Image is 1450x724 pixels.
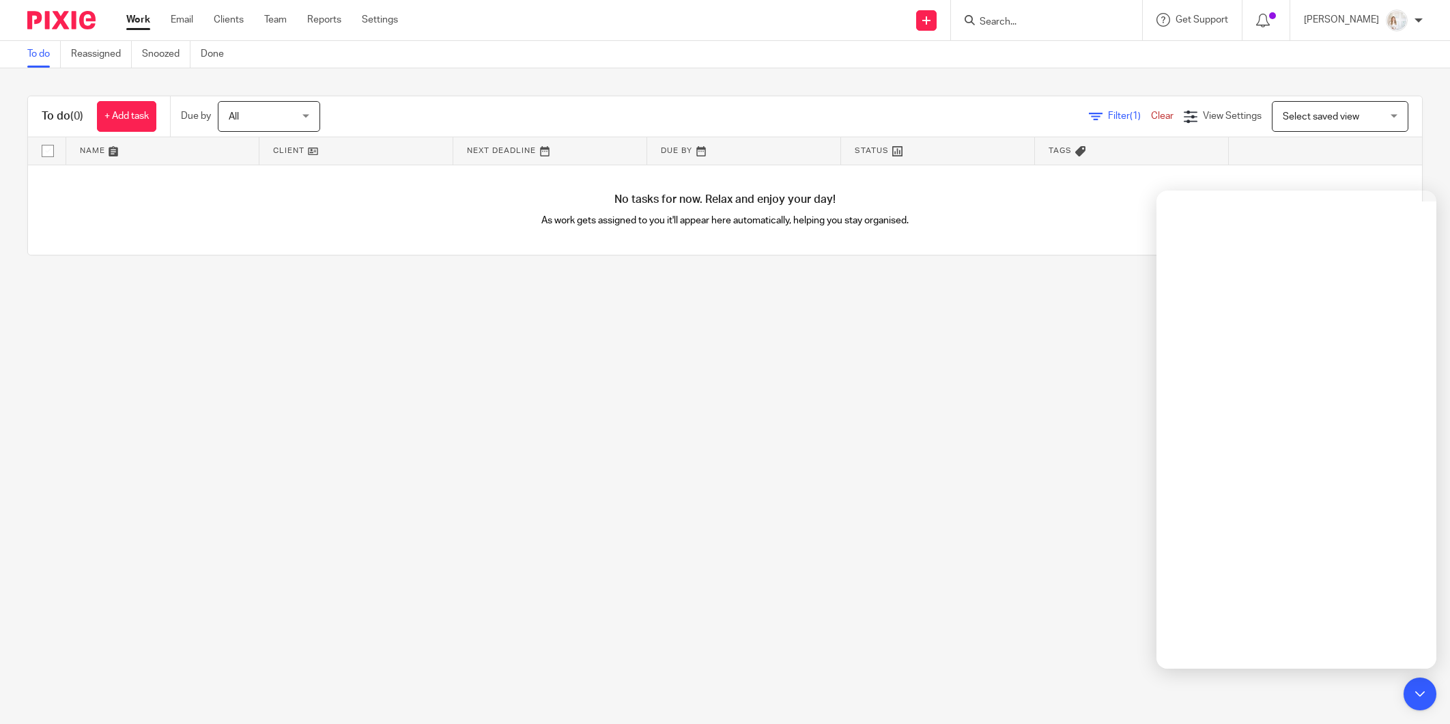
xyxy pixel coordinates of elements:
[1151,111,1174,121] a: Clear
[1176,15,1228,25] span: Get Support
[28,193,1422,207] h4: No tasks for now. Relax and enjoy your day!
[201,41,234,68] a: Done
[1283,112,1359,122] span: Select saved view
[1108,111,1151,121] span: Filter
[27,11,96,29] img: Pixie
[264,13,287,27] a: Team
[307,13,341,27] a: Reports
[377,214,1074,227] p: As work gets assigned to you it'll appear here automatically, helping you stay organised.
[97,101,156,132] a: + Add task
[362,13,398,27] a: Settings
[42,109,83,124] h1: To do
[27,41,61,68] a: To do
[70,111,83,122] span: (0)
[1130,111,1141,121] span: (1)
[181,109,211,123] p: Due by
[142,41,190,68] a: Snoozed
[126,13,150,27] a: Work
[1386,10,1408,31] img: Image.jpeg
[214,13,244,27] a: Clients
[229,112,239,122] span: All
[1304,13,1379,27] p: [PERSON_NAME]
[171,13,193,27] a: Email
[978,16,1101,29] input: Search
[71,41,132,68] a: Reassigned
[1049,147,1072,154] span: Tags
[1203,111,1262,121] span: View Settings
